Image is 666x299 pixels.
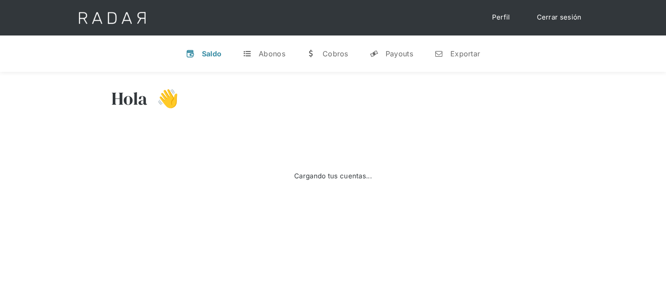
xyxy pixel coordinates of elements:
[450,49,480,58] div: Exportar
[186,49,195,58] div: v
[307,49,315,58] div: w
[323,49,348,58] div: Cobros
[434,49,443,58] div: n
[483,9,519,26] a: Perfil
[259,49,285,58] div: Abonos
[528,9,591,26] a: Cerrar sesión
[202,49,222,58] div: Saldo
[243,49,252,58] div: t
[148,87,179,110] h3: 👋
[111,87,148,110] h3: Hola
[294,171,372,181] div: Cargando tus cuentas...
[370,49,378,58] div: y
[386,49,413,58] div: Payouts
